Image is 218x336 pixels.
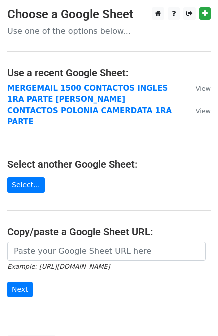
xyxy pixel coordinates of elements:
[196,85,211,92] small: View
[7,226,211,238] h4: Copy/paste a Google Sheet URL:
[196,107,211,115] small: View
[7,84,168,104] a: MERGEMAIL 1500 CONTACTOS INGLES 1RA PARTE [PERSON_NAME]
[7,67,211,79] h4: Use a recent Google Sheet:
[7,177,45,193] a: Select...
[186,106,211,115] a: View
[7,158,211,170] h4: Select another Google Sheet:
[7,26,211,36] p: Use one of the options below...
[7,263,110,270] small: Example: [URL][DOMAIN_NAME]
[186,84,211,93] a: View
[7,242,206,261] input: Paste your Google Sheet URL here
[7,282,33,297] input: Next
[7,7,211,22] h3: Choose a Google Sheet
[7,106,172,127] a: CONTACTOS POLONIA CAMERDATA 1RA PARTE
